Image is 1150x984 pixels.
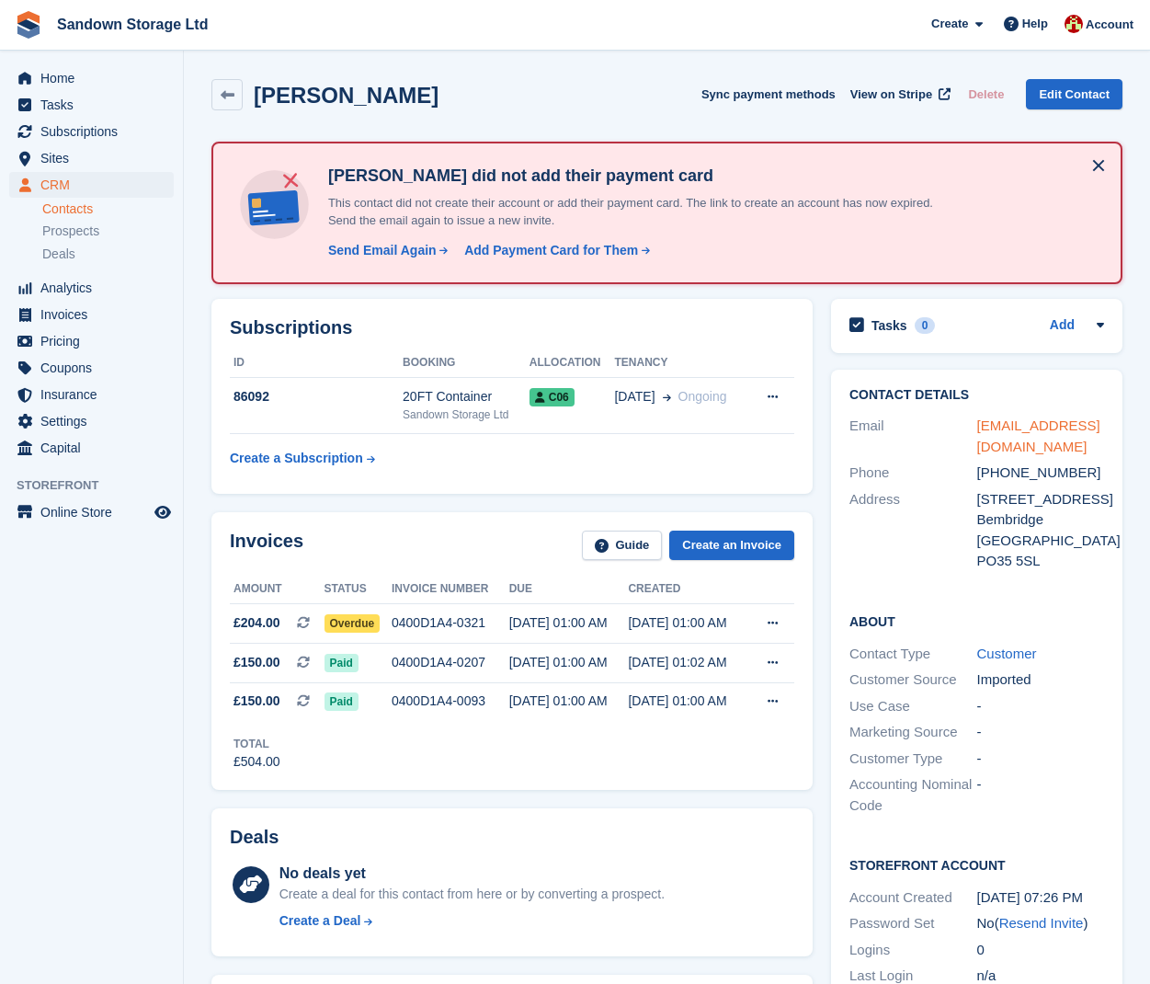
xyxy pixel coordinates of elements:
[42,246,75,263] span: Deals
[235,166,313,244] img: no-card-linked-e7822e413c904bf8b177c4d89f31251c4716f9871600ec3ca5bfc59e148c83f4.svg
[9,145,174,171] a: menu
[509,575,629,604] th: Due
[40,65,151,91] span: Home
[915,317,936,334] div: 0
[321,194,964,230] p: This contact did not create their account or add their payment card. The link to create an accoun...
[403,406,529,423] div: Sandown Storage Ltd
[230,827,279,848] h2: Deals
[40,119,151,144] span: Subscriptions
[464,241,638,260] div: Add Payment Card for Them
[15,11,42,39] img: stora-icon-8386f47178a22dfd0bd8f6a31ec36ba5ce8667c1dd55bd0f319d3a0aa187defe.svg
[9,65,174,91] a: menu
[233,736,280,752] div: Total
[977,531,1105,552] div: [GEOGRAPHIC_DATA]
[1022,15,1048,33] span: Help
[40,435,151,461] span: Capital
[392,575,509,604] th: Invoice number
[325,692,359,711] span: Paid
[582,531,663,561] a: Guide
[42,245,174,264] a: Deals
[40,302,151,327] span: Invoices
[628,613,747,633] div: [DATE] 01:00 AM
[849,463,977,484] div: Phone
[977,669,1105,691] div: Imported
[40,408,151,434] span: Settings
[392,692,509,711] div: 0400D1A4-0093
[977,509,1105,531] div: Bembridge
[9,172,174,198] a: menu
[40,145,151,171] span: Sites
[961,79,1011,109] button: Delete
[999,915,1084,931] a: Resend Invite
[457,241,652,260] a: Add Payment Card for Them
[40,355,151,381] span: Coupons
[279,885,665,904] div: Create a deal for this contact from here or by converting a prospect.
[325,614,381,633] span: Overdue
[849,612,1104,630] h2: About
[230,449,363,468] div: Create a Subscription
[701,79,836,109] button: Sync payment methods
[40,172,151,198] span: CRM
[230,317,794,338] h2: Subscriptions
[849,887,977,909] div: Account Created
[977,463,1105,484] div: [PHONE_NUMBER]
[977,913,1105,934] div: No
[977,489,1105,510] div: [STREET_ADDRESS]
[977,722,1105,743] div: -
[977,696,1105,717] div: -
[9,119,174,144] a: menu
[843,79,954,109] a: View on Stripe
[849,489,977,572] div: Address
[40,382,151,407] span: Insurance
[279,863,665,885] div: No deals yet
[325,575,393,604] th: Status
[529,349,615,378] th: Allocation
[871,317,907,334] h2: Tasks
[17,476,183,495] span: Storefront
[977,749,1105,770] div: -
[40,328,151,354] span: Pricing
[392,653,509,672] div: 0400D1A4-0207
[849,388,1104,403] h2: Contact Details
[849,940,977,961] div: Logins
[152,501,174,523] a: Preview store
[9,408,174,434] a: menu
[9,302,174,327] a: menu
[628,692,747,711] div: [DATE] 01:00 AM
[403,387,529,406] div: 20FT Container
[931,15,968,33] span: Create
[50,9,215,40] a: Sandown Storage Ltd
[42,200,174,218] a: Contacts
[325,654,359,672] span: Paid
[849,669,977,691] div: Customer Source
[850,86,932,104] span: View on Stripe
[1065,15,1083,33] img: Jessica Durrant
[230,349,403,378] th: ID
[254,83,438,108] h2: [PERSON_NAME]
[849,416,977,457] div: Email
[977,551,1105,572] div: PO35 5SL
[995,915,1088,931] span: ( )
[977,646,1037,661] a: Customer
[230,575,325,604] th: Amount
[977,940,1105,961] div: 0
[849,644,977,665] div: Contact Type
[1086,16,1133,34] span: Account
[977,774,1105,816] div: -
[628,653,747,672] div: [DATE] 01:02 AM
[628,575,747,604] th: Created
[9,435,174,461] a: menu
[40,92,151,118] span: Tasks
[9,92,174,118] a: menu
[678,389,727,404] span: Ongoing
[849,696,977,717] div: Use Case
[849,749,977,770] div: Customer Type
[42,223,99,240] span: Prospects
[233,613,280,633] span: £204.00
[392,613,509,633] div: 0400D1A4-0321
[230,387,403,406] div: 86092
[977,418,1100,454] a: [EMAIL_ADDRESS][DOMAIN_NAME]
[403,349,529,378] th: Booking
[849,913,977,934] div: Password Set
[529,388,575,406] span: C06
